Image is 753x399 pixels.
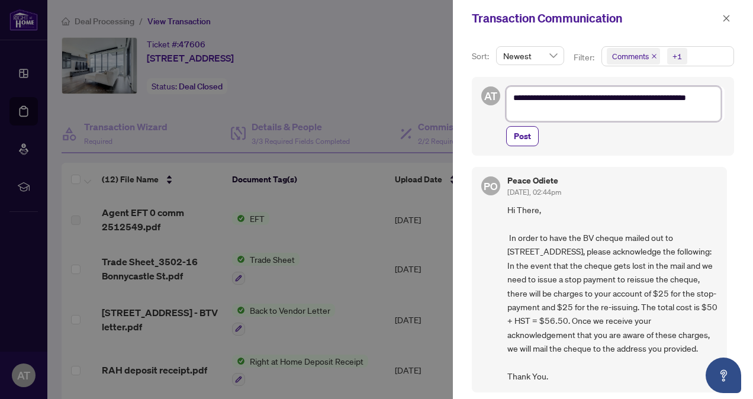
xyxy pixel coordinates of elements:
span: Newest [503,47,557,65]
span: Comments [607,48,660,65]
span: Hi There, In order to have the BV cheque mailed out to [STREET_ADDRESS], please acknowledge the f... [507,203,717,383]
p: Filter: [574,51,596,64]
span: Comments [612,50,649,62]
span: PO [484,178,497,194]
button: Post [506,126,539,146]
button: Open asap [706,358,741,393]
h5: Peace Odiete [507,176,561,185]
span: [DATE], 02:44pm [507,188,561,197]
p: Sort: [472,50,491,63]
div: +1 [672,50,682,62]
span: Post [514,127,531,146]
span: AT [484,88,497,104]
div: Transaction Communication [472,9,719,27]
span: close [722,14,731,22]
span: close [651,53,657,59]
